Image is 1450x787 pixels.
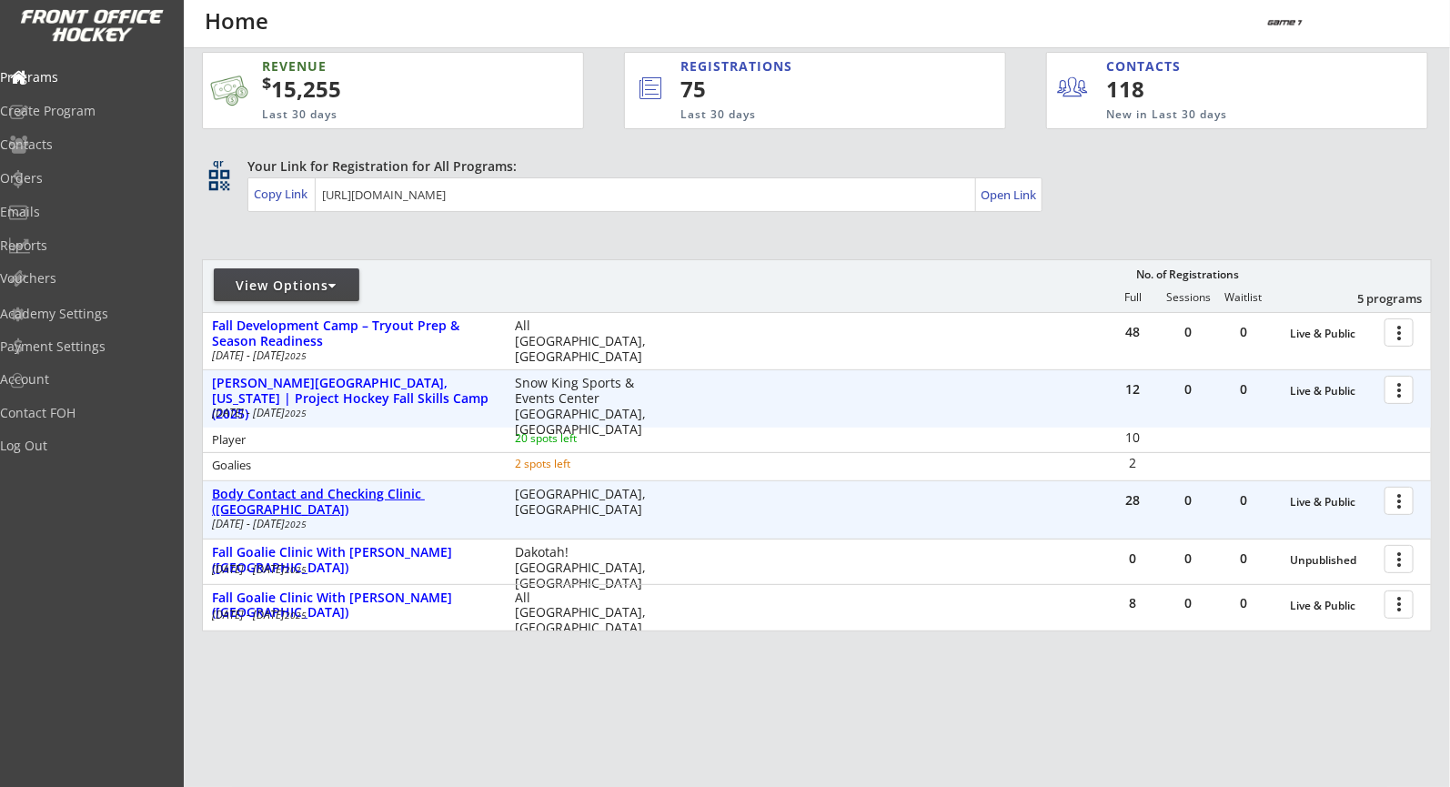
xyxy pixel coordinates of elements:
[1105,597,1160,610] div: 8
[212,610,490,621] div: [DATE] - [DATE]
[1385,545,1414,573] button: more_vert
[1105,552,1160,565] div: 0
[1161,552,1215,565] div: 0
[212,318,496,349] div: Fall Development Camp – Tryout Prep & Season Readiness
[1161,383,1215,396] div: 0
[515,318,658,364] div: All [GEOGRAPHIC_DATA], [GEOGRAPHIC_DATA]
[262,57,496,76] div: REVENUE
[212,350,490,361] div: [DATE] - [DATE]
[515,433,632,444] div: 20 spots left
[1290,496,1375,509] div: Live & Public
[1161,326,1215,338] div: 0
[214,277,359,295] div: View Options
[1161,597,1215,610] div: 0
[1216,383,1271,396] div: 0
[680,107,931,123] div: Last 30 days
[212,564,490,575] div: [DATE] - [DATE]
[1106,457,1160,469] div: 2
[1290,600,1375,612] div: Live & Public
[207,157,229,169] div: qr
[285,563,307,576] em: 2025
[981,182,1038,207] a: Open Link
[212,376,496,421] div: [PERSON_NAME][GEOGRAPHIC_DATA], [US_STATE] | Project Hockey Fall Skills Camp (2025)
[247,157,1375,176] div: Your Link for Registration for All Programs:
[1290,554,1375,567] div: Unpublished
[206,166,233,194] button: qr_code
[981,187,1038,203] div: Open Link
[212,545,496,576] div: Fall Goalie Clinic With [PERSON_NAME] ([GEOGRAPHIC_DATA])
[515,545,658,590] div: Dakotah! [GEOGRAPHIC_DATA], [GEOGRAPHIC_DATA]
[1385,590,1414,619] button: more_vert
[1290,328,1375,340] div: Live & Public
[515,376,658,437] div: Snow King Sports & Events Center [GEOGRAPHIC_DATA], [GEOGRAPHIC_DATA]
[1105,383,1160,396] div: 12
[262,74,527,105] div: 15,255
[212,519,490,530] div: [DATE] - [DATE]
[1106,57,1189,76] div: CONTACTS
[285,609,307,621] em: 2025
[1132,268,1244,281] div: No. of Registrations
[515,487,658,518] div: [GEOGRAPHIC_DATA], [GEOGRAPHIC_DATA]
[1385,487,1414,515] button: more_vert
[1105,326,1160,338] div: 48
[212,434,490,446] div: Player
[285,518,307,530] em: 2025
[1106,74,1218,105] div: 118
[1216,552,1271,565] div: 0
[1106,107,1344,123] div: New in Last 30 days
[1328,290,1423,307] div: 5 programs
[212,408,490,419] div: [DATE] - [DATE]
[515,590,658,636] div: All [GEOGRAPHIC_DATA], [GEOGRAPHIC_DATA]
[1385,318,1414,347] button: more_vert
[1385,376,1414,404] button: more_vert
[285,407,307,419] em: 2025
[212,459,490,471] div: Goalies
[680,74,945,105] div: 75
[1162,291,1216,304] div: Sessions
[1216,494,1271,507] div: 0
[515,459,632,469] div: 2 spots left
[1216,291,1271,304] div: Waitlist
[212,487,496,518] div: Body Contact and Checking Clinic ([GEOGRAPHIC_DATA])
[1106,431,1160,444] div: 10
[212,590,496,621] div: Fall Goalie Clinic With [PERSON_NAME] ([GEOGRAPHIC_DATA])
[285,349,307,362] em: 2025
[1105,494,1160,507] div: 28
[262,72,271,94] sup: $
[1290,385,1375,398] div: Live & Public
[1216,326,1271,338] div: 0
[1161,494,1215,507] div: 0
[262,107,496,123] div: Last 30 days
[1216,597,1271,610] div: 0
[1106,291,1161,304] div: Full
[680,57,921,76] div: REGISTRATIONS
[254,186,311,202] div: Copy Link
